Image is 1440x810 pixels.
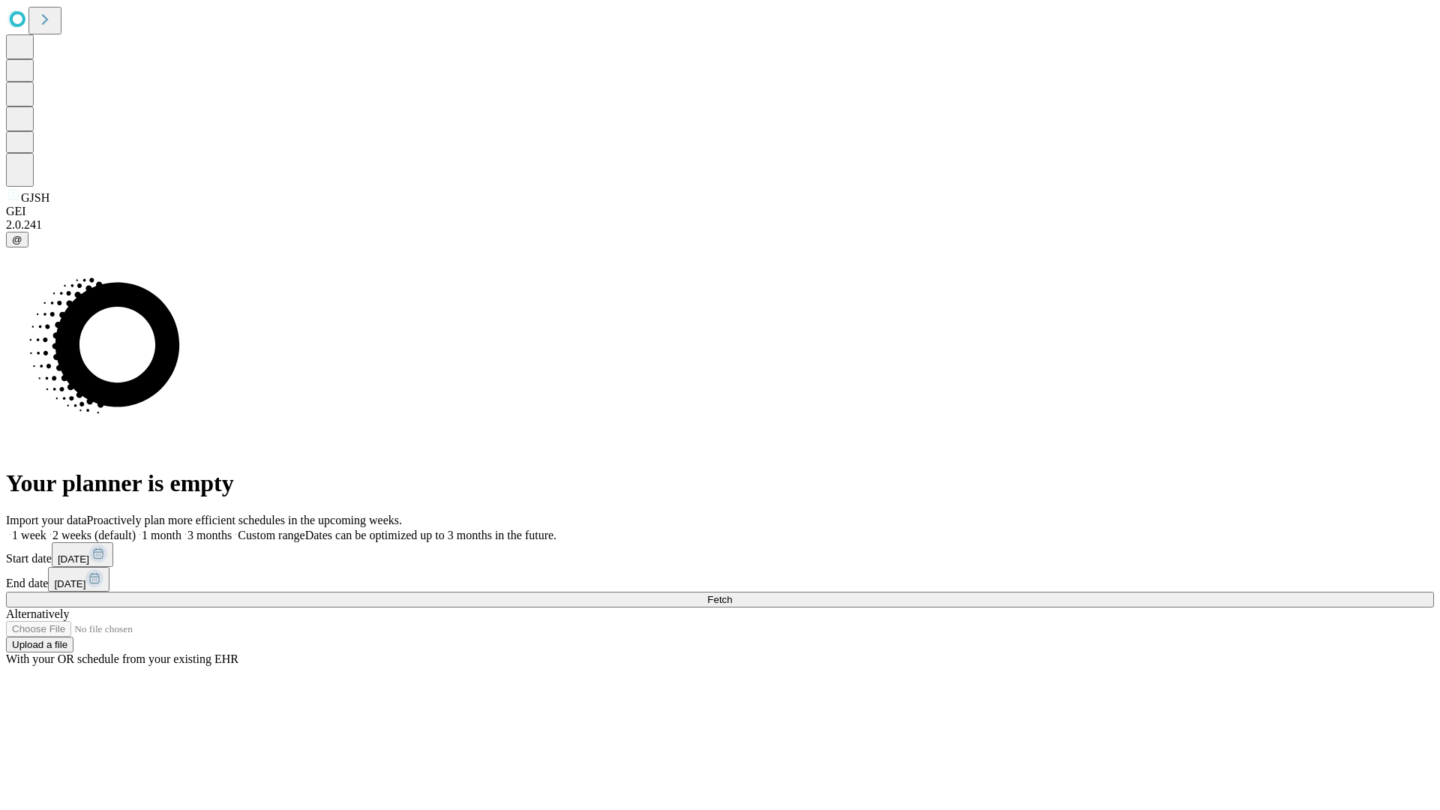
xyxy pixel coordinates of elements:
span: Custom range [238,529,304,541]
span: GJSH [21,191,49,204]
span: With your OR schedule from your existing EHR [6,652,238,665]
button: Fetch [6,592,1434,607]
span: 2 weeks (default) [52,529,136,541]
span: Dates can be optimized up to 3 months in the future. [305,529,556,541]
button: @ [6,232,28,247]
div: Start date [6,542,1434,567]
button: [DATE] [52,542,113,567]
span: [DATE] [54,578,85,589]
span: Fetch [707,594,732,605]
h1: Your planner is empty [6,469,1434,497]
button: Upload a file [6,637,73,652]
button: [DATE] [48,567,109,592]
div: GEI [6,205,1434,218]
span: 1 month [142,529,181,541]
span: Import your data [6,514,87,526]
div: End date [6,567,1434,592]
span: 3 months [187,529,232,541]
span: Proactively plan more efficient schedules in the upcoming weeks. [87,514,402,526]
span: @ [12,234,22,245]
div: 2.0.241 [6,218,1434,232]
span: [DATE] [58,553,89,565]
span: 1 week [12,529,46,541]
span: Alternatively [6,607,69,620]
